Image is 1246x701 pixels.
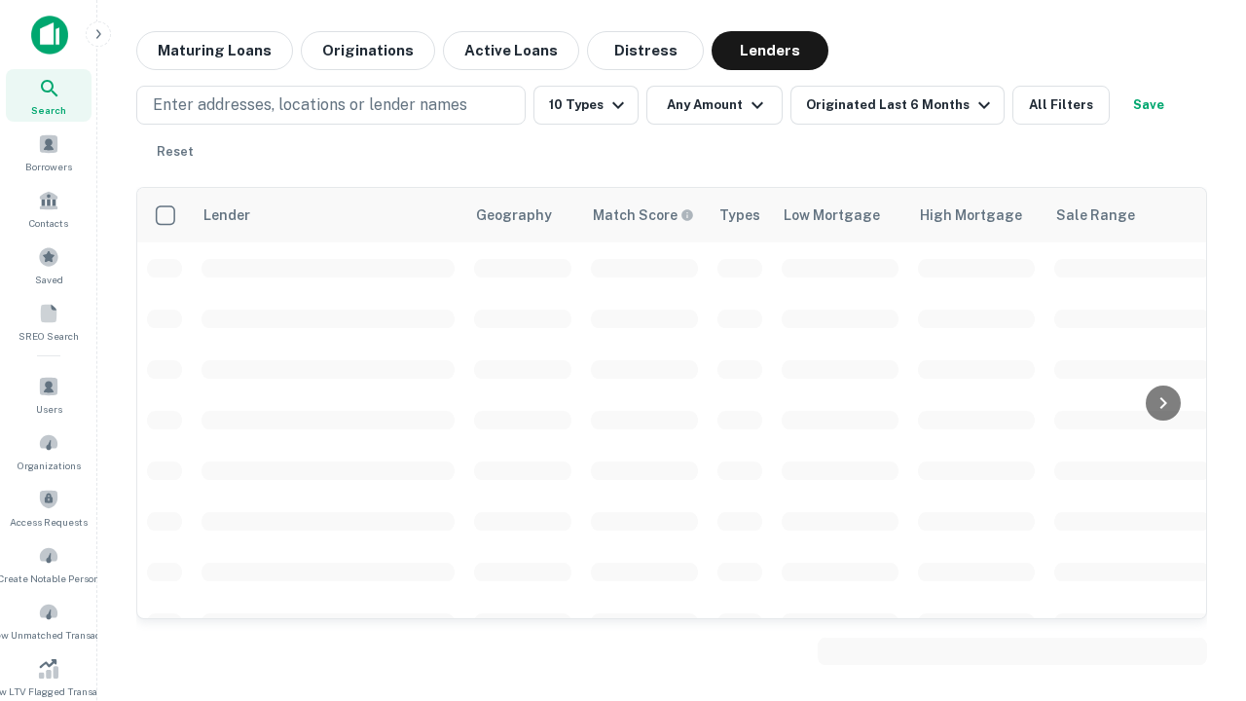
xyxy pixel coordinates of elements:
span: Users [36,401,62,417]
div: Types [719,203,760,227]
button: Originations [301,31,435,70]
button: Distress [587,31,704,70]
span: Access Requests [10,514,88,530]
a: Review Unmatched Transactions [6,594,92,646]
div: High Mortgage [920,203,1022,227]
a: Organizations [6,424,92,477]
th: High Mortgage [908,188,1044,242]
div: Geography [476,203,552,227]
span: SREO Search [18,328,79,344]
th: Geography [464,188,581,242]
th: Capitalize uses an advanced AI algorithm to match your search with the best lender. The match sco... [581,188,708,242]
button: Lenders [712,31,828,70]
h6: Match Score [593,204,690,226]
a: Create Notable Person [6,537,92,590]
th: Low Mortgage [772,188,908,242]
button: 10 Types [533,86,639,125]
div: Originated Last 6 Months [806,93,996,117]
p: Enter addresses, locations or lender names [153,93,467,117]
button: Originated Last 6 Months [790,86,1005,125]
button: Save your search to get updates of matches that match your search criteria. [1118,86,1180,125]
th: Sale Range [1044,188,1220,242]
button: Reset [144,132,206,171]
span: Contacts [29,215,68,231]
a: Access Requests [6,481,92,534]
div: Sale Range [1056,203,1135,227]
a: Saved [6,239,92,291]
span: Saved [35,272,63,287]
a: SREO Search [6,295,92,348]
button: Active Loans [443,31,579,70]
a: Users [6,368,92,421]
a: Contacts [6,182,92,235]
th: Lender [192,188,464,242]
span: Borrowers [25,159,72,174]
div: Low Mortgage [784,203,880,227]
button: Maturing Loans [136,31,293,70]
a: Borrowers [6,126,92,178]
div: Capitalize uses an advanced AI algorithm to match your search with the best lender. The match sco... [593,204,694,226]
span: Search [31,102,66,118]
div: Lender [203,203,250,227]
button: All Filters [1012,86,1110,125]
img: capitalize-icon.png [31,16,68,55]
a: Search [6,69,92,122]
span: Organizations [18,458,81,473]
iframe: Chat Widget [1149,483,1246,576]
button: Enter addresses, locations or lender names [136,86,526,125]
th: Types [708,188,772,242]
button: Any Amount [646,86,783,125]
